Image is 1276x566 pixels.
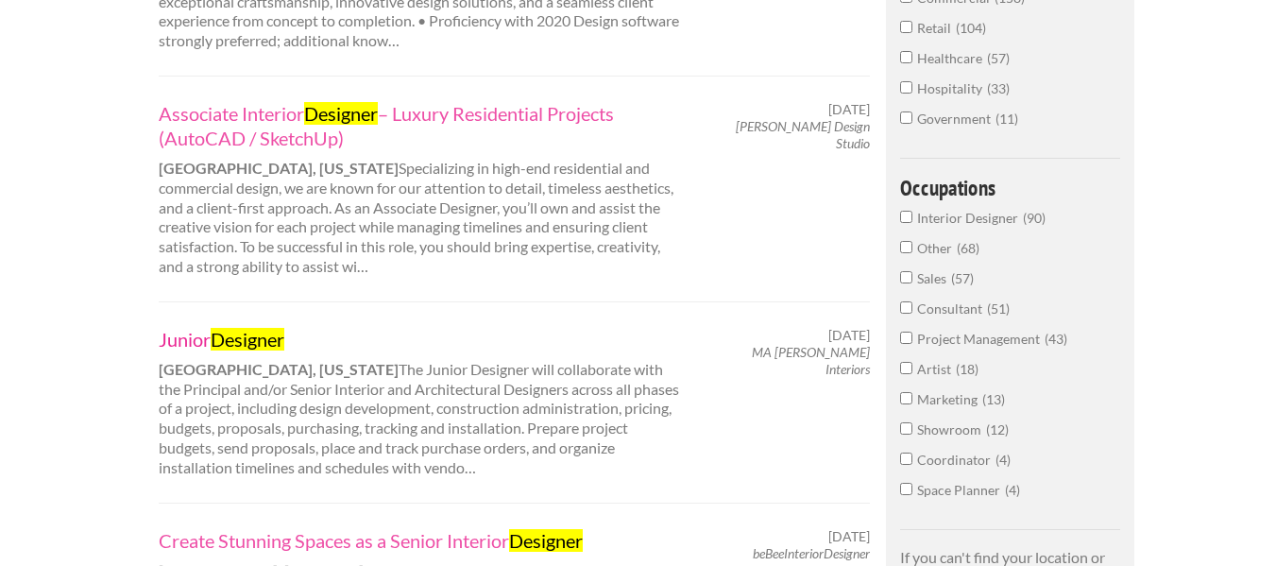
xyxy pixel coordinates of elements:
[957,240,979,256] span: 68
[900,392,912,404] input: Marketing13
[304,102,378,125] mark: Designer
[900,21,912,33] input: Retail104
[986,421,1009,437] span: 12
[828,327,870,344] span: [DATE]
[987,50,1010,66] span: 57
[995,111,1018,127] span: 11
[828,101,870,118] span: [DATE]
[917,300,987,317] span: Consultant
[917,421,986,437] span: Showroom
[900,241,912,253] input: Other68
[917,270,951,286] span: Sales
[917,391,982,407] span: Marketing
[917,80,987,96] span: Hospitality
[900,111,912,124] input: Government11
[900,483,912,495] input: Space Planner4
[956,20,986,36] span: 104
[1045,331,1067,347] span: 43
[1023,210,1046,226] span: 90
[828,528,870,545] span: [DATE]
[987,80,1010,96] span: 33
[900,422,912,435] input: Showroom12
[917,452,995,468] span: Coordinator
[917,240,957,256] span: Other
[987,300,1010,317] span: 51
[900,81,912,94] input: Hospitality33
[917,111,995,127] span: Government
[900,453,912,465] input: Coordinator4
[143,101,701,277] div: Specializing in high-end residential and commercial design, we are known for our attention to det...
[211,328,284,351] mark: Designer
[509,529,583,552] mark: Designer
[917,482,1005,498] span: Space Planner
[917,50,987,66] span: Healthcare
[917,20,956,36] span: Retail
[159,528,684,553] a: Create Stunning Spaces as a Senior InteriorDesigner
[1005,482,1020,498] span: 4
[900,301,912,314] input: Consultant51
[900,51,912,63] input: Healthcare57
[956,361,978,377] span: 18
[736,118,870,151] em: [PERSON_NAME] Design Studio
[753,545,870,561] em: beBeeInteriorDesigner
[900,271,912,283] input: Sales57
[900,211,912,223] input: Interior Designer90
[917,331,1045,347] span: Project Management
[900,362,912,374] input: Artist18
[159,159,399,177] strong: [GEOGRAPHIC_DATA], [US_STATE]
[995,452,1011,468] span: 4
[917,361,956,377] span: Artist
[159,327,684,352] a: JuniorDesigner
[752,344,870,377] em: MA [PERSON_NAME] Interiors
[900,332,912,344] input: Project Management43
[143,327,701,478] div: The Junior Designer will collaborate with the Principal and/or Senior Interior and Architectural ...
[900,177,1120,198] h4: Occupations
[917,210,1023,226] span: Interior Designer
[951,270,974,286] span: 57
[159,101,684,150] a: Associate InteriorDesigner– Luxury Residential Projects (AutoCAD / SketchUp)
[159,360,399,378] strong: [GEOGRAPHIC_DATA], [US_STATE]
[982,391,1005,407] span: 13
